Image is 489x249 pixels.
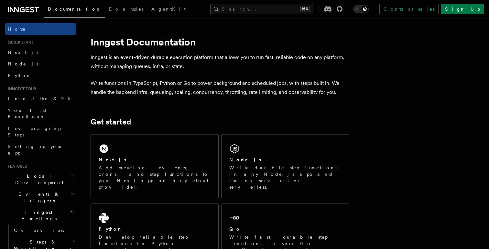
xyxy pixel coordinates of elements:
[5,209,70,222] span: Inngest Functions
[5,46,76,58] a: Next.js
[5,93,76,105] a: Install the SDK
[5,40,33,45] span: Quick start
[91,117,131,126] a: Get started
[300,6,310,12] kbd: ⌘K
[379,4,439,14] a: Contact sales
[5,173,71,186] span: Local Development
[8,73,31,78] span: Python
[5,141,76,159] a: Setting up your app
[5,105,76,123] a: Your first Functions
[8,126,62,137] span: Leveraging Steps
[8,96,75,101] span: Install the SDK
[441,4,484,14] a: Sign Up
[5,86,36,92] span: Inngest tour
[8,144,63,155] span: Setting up your app
[5,70,76,81] a: Python
[8,108,46,119] span: Your first Functions
[91,36,349,48] h1: Inngest Documentation
[229,164,341,190] p: Write durable step functions in any Node.js app and run on servers or serverless.
[229,226,241,232] h2: Go
[11,224,76,236] a: Overview
[5,123,76,141] a: Leveraging Steps
[91,53,349,71] p: Inngest is an event-driven durable execution platform that allows you to run fast, reliable code ...
[109,6,144,12] span: Examples
[229,156,261,163] h2: Node.js
[5,164,27,169] span: Features
[5,191,71,204] span: Events & Triggers
[5,23,76,35] a: Home
[8,26,26,32] span: Home
[147,2,190,17] a: AgentKit
[151,6,186,12] span: AgentKit
[105,2,147,17] a: Examples
[5,170,76,188] button: Local Development
[91,134,219,198] a: Next.jsAdd queueing, events, crons, and step functions to your Next app on any cloud provider.
[99,226,123,232] h2: Python
[5,188,76,206] button: Events & Triggers
[353,5,369,13] button: Toggle dark mode
[91,79,349,97] p: Write functions in TypeScript, Python or Go to power background and scheduled jobs, with steps bu...
[14,228,81,233] span: Overview
[5,206,76,224] button: Inngest Functions
[99,164,211,190] p: Add queueing, events, crons, and step functions to your Next app on any cloud provider.
[99,156,126,163] h2: Next.js
[221,134,349,198] a: Node.jsWrite durable step functions in any Node.js app and run on servers or serverless.
[5,58,76,70] a: Node.js
[48,6,101,12] span: Documentation
[8,61,38,66] span: Node.js
[44,2,105,18] a: Documentation
[210,4,313,14] button: Search...⌘K
[8,50,38,55] span: Next.js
